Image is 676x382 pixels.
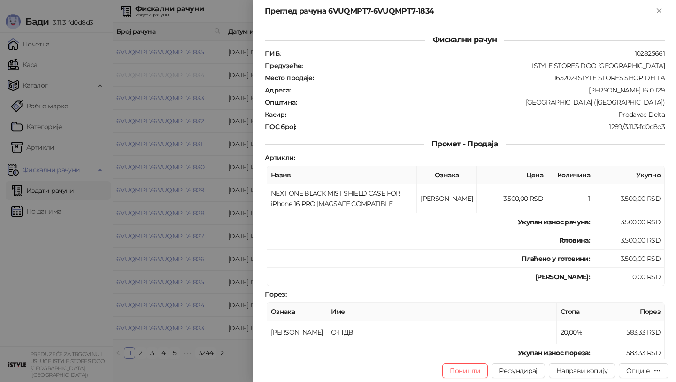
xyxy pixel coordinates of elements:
strong: Општина : [265,98,297,107]
strong: Укупан износ рачуна : [518,218,590,226]
td: 3.500,00 RSD [594,231,665,250]
strong: Плаћено у готовини: [522,254,590,263]
div: [GEOGRAPHIC_DATA] ([GEOGRAPHIC_DATA]) [298,98,666,107]
td: 3.500,00 RSD [477,184,547,213]
th: Стопа [557,303,594,321]
td: 583,33 RSD [594,321,665,344]
button: Направи копију [549,363,615,378]
td: NEXT ONE BLACK MIST SHIELD CASE FOR iPhone 16 PRO |MAGSAFE COMPATIBLE [267,184,417,213]
div: 1289/3.11.3-fd0d8d3 [297,122,666,131]
strong: Порез : [265,290,286,298]
th: Ознака [417,166,477,184]
strong: Артикли : [265,153,295,162]
div: ISTYLE STORES DOO [GEOGRAPHIC_DATA] [304,61,666,70]
div: 102825661 [281,49,666,58]
th: Количина [547,166,594,184]
td: 3.500,00 RSD [594,250,665,268]
td: [PERSON_NAME] [417,184,477,213]
strong: ПИБ : [265,49,280,58]
th: Ознака [267,303,327,321]
th: Име [327,303,557,321]
div: Prodavac Delta [287,110,666,119]
div: 1165202-ISTYLE STORES SHOP DELTA [315,74,666,82]
td: 3.500,00 RSD [594,213,665,231]
th: Цена [477,166,547,184]
strong: Место продаје : [265,74,314,82]
button: Close [653,6,665,17]
th: Порез [594,303,665,321]
strong: [PERSON_NAME]: [535,273,590,281]
strong: Адреса : [265,86,291,94]
th: Назив [267,166,417,184]
td: 20,00% [557,321,594,344]
div: Преглед рачуна 6VUQMPT7-6VUQMPT7-1834 [265,6,653,17]
td: 583,33 RSD [594,344,665,362]
td: О-ПДВ [327,321,557,344]
td: 0,00 RSD [594,268,665,286]
strong: Касир : [265,110,286,119]
td: 3.500,00 RSD [594,184,665,213]
button: Опције [619,363,668,378]
span: Направи копију [556,367,607,375]
span: Промет - Продаја [424,139,506,148]
button: Поништи [442,363,488,378]
button: Рефундирај [492,363,545,378]
th: Укупно [594,166,665,184]
strong: Готовина : [559,236,590,244]
td: [PERSON_NAME] [267,321,327,344]
strong: Укупан износ пореза: [518,349,590,357]
strong: Предузеће : [265,61,303,70]
div: Опције [626,367,650,375]
div: [PERSON_NAME] 16 0 129 [292,86,666,94]
span: Фискални рачун [425,35,504,44]
td: 1 [547,184,594,213]
strong: ПОС број : [265,122,296,131]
